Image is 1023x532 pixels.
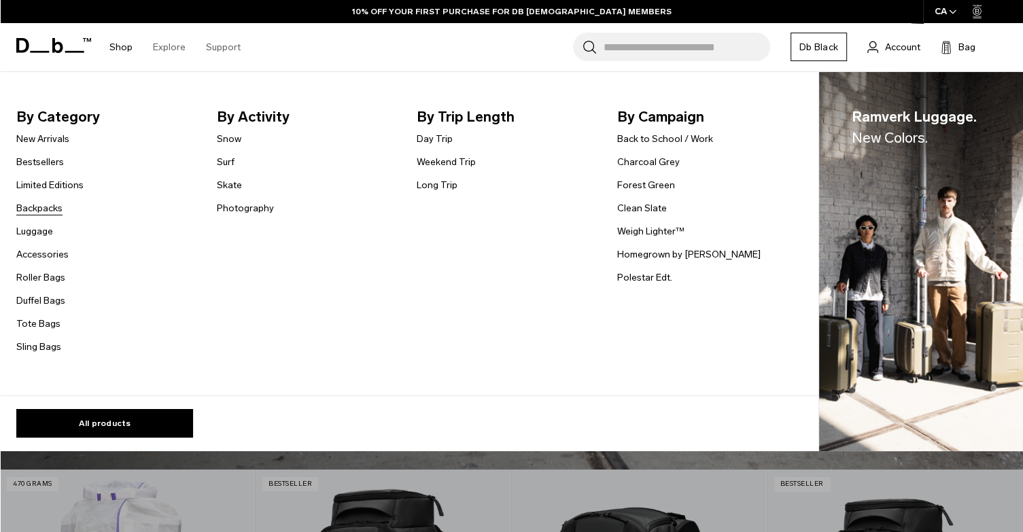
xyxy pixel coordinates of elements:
[16,178,84,192] a: Limited Editions
[791,33,847,61] a: Db Black
[617,270,672,285] a: Polestar Edt.
[617,132,713,146] a: Back to School / Work
[617,201,667,215] a: Clean Slate
[206,23,241,71] a: Support
[617,224,684,238] a: Weigh Lighter™
[217,106,396,128] span: By Activity
[217,132,241,146] a: Snow
[217,178,242,192] a: Skate
[16,247,69,262] a: Accessories
[617,106,796,128] span: By Campaign
[819,72,1023,452] a: Ramverk Luggage.New Colors. Db
[819,72,1023,452] img: Db
[16,224,53,238] a: Luggage
[417,178,457,192] a: Long Trip
[958,40,975,54] span: Bag
[617,178,675,192] a: Forest Green
[16,294,65,308] a: Duffel Bags
[617,155,680,169] a: Charcoal Grey
[941,39,975,55] button: Bag
[16,340,61,354] a: Sling Bags
[885,40,920,54] span: Account
[16,317,60,331] a: Tote Bags
[217,201,274,215] a: Photography
[99,23,251,71] nav: Main Navigation
[16,132,69,146] a: New Arrivals
[109,23,133,71] a: Shop
[852,129,928,146] span: New Colors.
[16,270,65,285] a: Roller Bags
[217,155,235,169] a: Surf
[852,106,977,149] span: Ramverk Luggage.
[417,106,595,128] span: By Trip Length
[16,155,64,169] a: Bestsellers
[153,23,186,71] a: Explore
[352,5,672,18] a: 10% OFF YOUR FIRST PURCHASE FOR DB [DEMOGRAPHIC_DATA] MEMBERS
[417,155,476,169] a: Weekend Trip
[617,247,761,262] a: Homegrown by [PERSON_NAME]
[417,132,453,146] a: Day Trip
[16,201,63,215] a: Backpacks
[16,409,193,438] a: All products
[867,39,920,55] a: Account
[16,106,195,128] span: By Category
